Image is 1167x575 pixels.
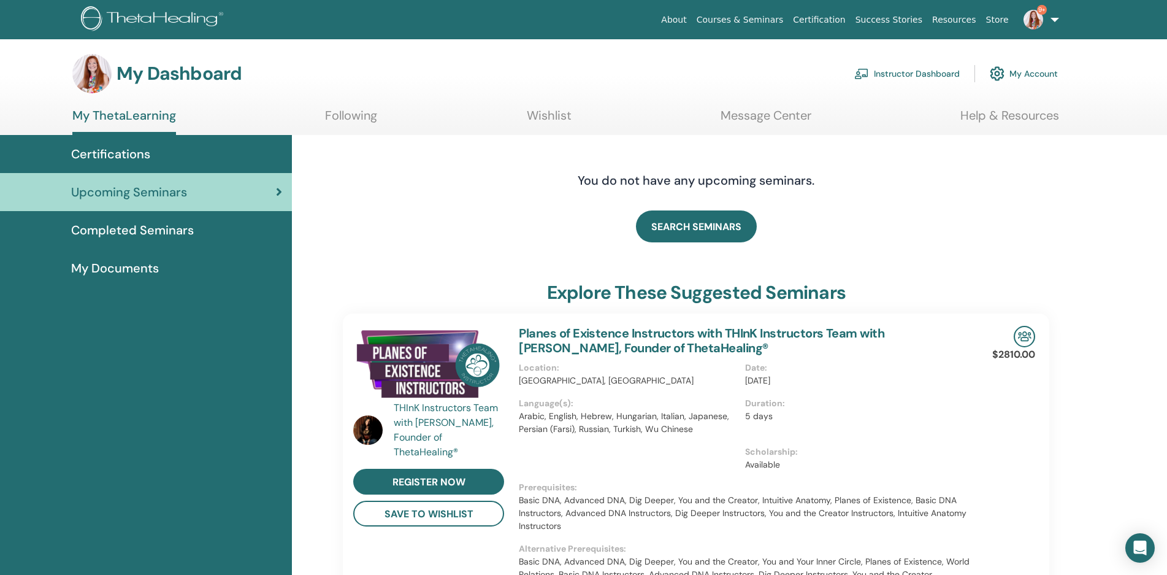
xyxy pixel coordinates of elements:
[636,210,757,242] a: SEARCH SEMINARS
[394,401,507,460] a: THInK Instructors Team with [PERSON_NAME], Founder of ThetaHealing®
[519,410,738,436] p: Arabic, English, Hebrew, Hungarian, Italian, Japanese, Persian (Farsi), Russian, Turkish, Wu Chinese
[353,501,504,527] button: save to wishlist
[745,361,964,374] p: Date :
[353,469,504,495] a: register now
[1024,10,1043,29] img: default.jpg
[81,6,228,34] img: logo.png
[1125,533,1155,563] div: Open Intercom Messenger
[519,397,738,410] p: Language(s) :
[692,9,789,31] a: Courses & Seminars
[745,374,964,387] p: [DATE]
[1037,5,1047,15] span: 9+
[990,60,1058,87] a: My Account
[651,220,741,233] span: SEARCH SEMINARS
[547,282,846,304] h3: explore these suggested seminars
[1014,326,1035,347] img: In-Person Seminar
[503,173,889,188] h4: You do not have any upcoming seminars.
[71,145,150,163] span: Certifications
[71,221,194,239] span: Completed Seminars
[745,446,964,458] p: Scholarship :
[519,325,884,356] a: Planes of Existence Instructors with THInK Instructors Team with [PERSON_NAME], Founder of ThetaH...
[519,374,738,387] p: [GEOGRAPHIC_DATA], [GEOGRAPHIC_DATA]
[71,259,159,277] span: My Documents
[117,63,242,85] h3: My Dashboard
[72,108,176,135] a: My ThetaLearning
[325,108,377,132] a: Following
[527,108,572,132] a: Wishlist
[519,481,971,494] p: Prerequisites :
[981,9,1014,31] a: Store
[519,494,971,533] p: Basic DNA, Advanced DNA, Dig Deeper, You and the Creator, Intuitive Anatomy, Planes of Existence,...
[745,397,964,410] p: Duration :
[519,361,738,374] p: Location :
[992,347,1035,362] p: $2810.00
[71,183,187,201] span: Upcoming Seminars
[854,68,869,79] img: chalkboard-teacher.svg
[353,415,383,445] img: default.jpg
[392,476,465,488] span: register now
[854,60,960,87] a: Instructor Dashboard
[990,63,1004,84] img: cog.svg
[656,9,691,31] a: About
[788,9,850,31] a: Certification
[927,9,981,31] a: Resources
[745,458,964,471] p: Available
[960,108,1059,132] a: Help & Resources
[851,9,927,31] a: Success Stories
[519,542,971,555] p: Alternative Prerequisites :
[353,326,504,404] img: Planes of Existence Instructors
[72,54,112,93] img: default.jpg
[745,410,964,423] p: 5 days
[721,108,811,132] a: Message Center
